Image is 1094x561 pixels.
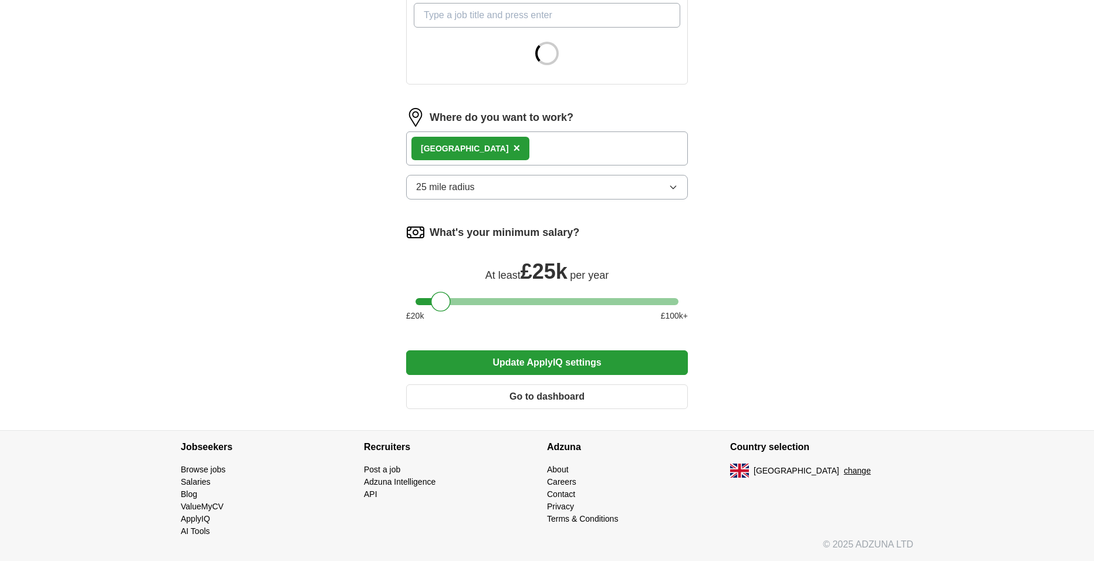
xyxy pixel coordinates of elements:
[406,223,425,242] img: salary.png
[730,464,749,478] img: UK flag
[547,477,576,486] a: Careers
[547,502,574,511] a: Privacy
[406,384,688,409] button: Go to dashboard
[844,465,871,477] button: change
[406,350,688,375] button: Update ApplyIQ settings
[547,465,569,474] a: About
[171,538,923,561] div: © 2025 ADZUNA LTD
[414,3,680,28] input: Type a job title and press enter
[521,259,568,283] span: £ 25k
[514,140,521,157] button: ×
[430,225,579,241] label: What's your minimum salary?
[547,489,575,499] a: Contact
[514,141,521,154] span: ×
[570,269,609,281] span: per year
[416,180,475,194] span: 25 mile radius
[181,465,225,474] a: Browse jobs
[181,489,197,499] a: Blog
[181,477,211,486] a: Salaries
[181,514,210,523] a: ApplyIQ
[421,143,509,155] div: [GEOGRAPHIC_DATA]
[406,108,425,127] img: location.png
[181,502,224,511] a: ValueMyCV
[485,269,521,281] span: At least
[730,431,913,464] h4: Country selection
[547,514,618,523] a: Terms & Conditions
[181,526,210,536] a: AI Tools
[406,310,424,322] span: £ 20 k
[364,465,400,474] a: Post a job
[430,110,573,126] label: Where do you want to work?
[661,310,688,322] span: £ 100 k+
[364,489,377,499] a: API
[754,465,839,477] span: [GEOGRAPHIC_DATA]
[364,477,435,486] a: Adzuna Intelligence
[406,175,688,200] button: 25 mile radius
